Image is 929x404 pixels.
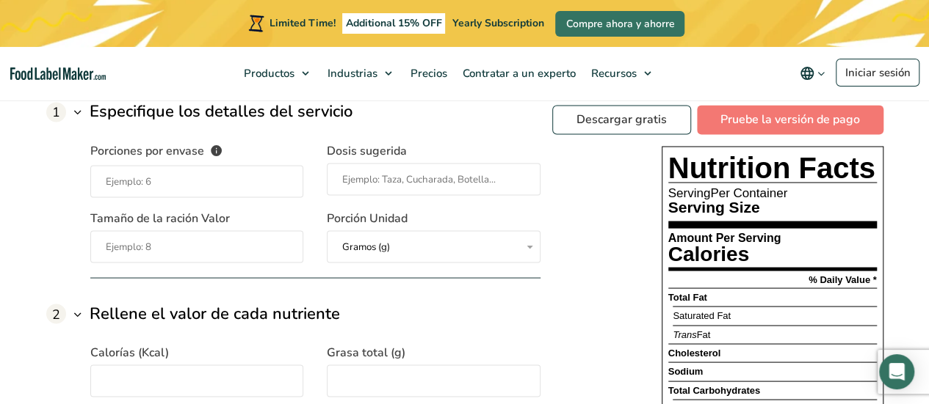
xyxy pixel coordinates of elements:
[668,187,877,199] p: Per Container
[327,209,408,227] span: Porción Unidad
[327,163,541,195] input: Ejemplo: Taza, Cucharada, Botella...
[90,142,204,161] span: Porciones por envase
[697,106,883,135] a: Pruebe la versión de pago
[552,106,691,135] a: Descargar gratis
[668,199,763,215] p: Serving Size
[455,47,580,100] a: Contratar a un experto
[673,330,710,340] p: Fat
[403,47,452,100] a: Precios
[90,100,353,124] h3: Especifique los detalles del servicio
[673,329,696,340] span: Trans
[668,186,711,200] span: Serving
[46,304,66,323] span: 2
[90,209,230,227] span: Tamaño de la ración Valor
[406,66,449,81] span: Precios
[668,244,781,265] p: Calories
[46,102,66,122] span: 1
[587,66,638,81] span: Recursos
[342,13,446,34] span: Additional 15% OFF
[668,348,721,359] p: Cholesterol
[236,47,317,100] a: Productos
[239,66,296,81] span: Productos
[836,59,919,87] a: Iniciar sesión
[668,153,877,183] p: Nutrition Facts
[668,384,760,395] span: Total Carbohydrates
[270,16,336,30] span: Limited Time!
[668,232,781,244] p: Amount Per Serving
[323,66,379,81] span: Industrias
[555,11,684,37] a: Compre ahora y ahorre
[327,142,407,159] span: Dosis sugerida
[90,165,304,197] input: Ejemplo: 6
[668,292,707,303] strong: Total Fat
[879,354,914,389] div: Open Intercom Messenger
[809,275,877,284] p: % Daily Value *
[673,310,731,321] span: Saturated Fat
[90,301,340,326] h3: Rellene el valor de cada nutriente
[327,343,405,361] span: Grasa total (g)
[452,16,543,30] span: Yearly Subscription
[90,230,304,262] input: Ejemplo: 8
[320,47,400,100] a: Industrias
[90,343,169,361] span: Calorías (Kcal)
[668,367,704,377] p: Sodium
[584,47,659,100] a: Recursos
[458,66,577,81] span: Contratar a un experto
